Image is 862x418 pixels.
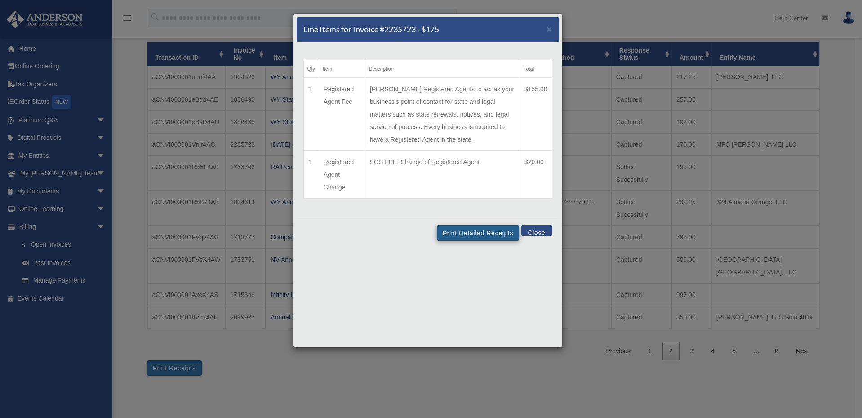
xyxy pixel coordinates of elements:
th: Qty [303,60,319,78]
td: $155.00 [520,78,552,151]
th: Description [365,60,520,78]
button: Close [547,24,552,34]
button: Close [521,225,552,236]
td: Registered Agent Fee [319,78,365,151]
th: Item [319,60,365,78]
td: SOS FEE: Change of Registered Agent [365,151,520,198]
button: Print Detailed Receipts [437,225,519,241]
td: 1 [303,151,319,198]
th: Total [520,60,552,78]
td: [PERSON_NAME] Registered Agents to act as your business's point of contact for state and legal ma... [365,78,520,151]
td: Registered Agent Change [319,151,365,198]
h5: Line Items for Invoice #2235723 - $175 [303,24,439,35]
td: $20.00 [520,151,552,198]
td: 1 [303,78,319,151]
span: × [547,24,552,34]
